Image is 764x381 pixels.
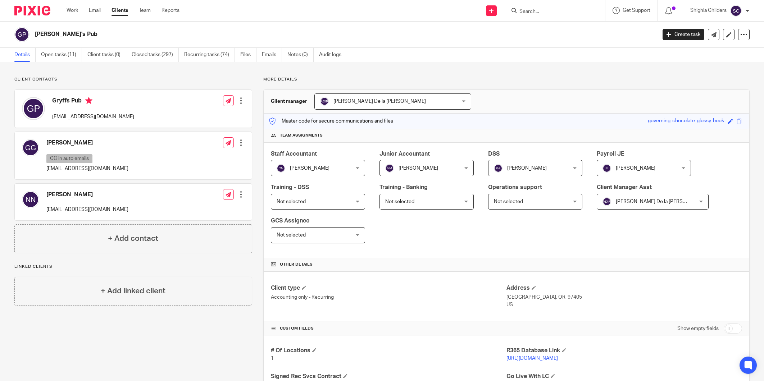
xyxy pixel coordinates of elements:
span: [PERSON_NAME] De la [PERSON_NAME] [616,199,708,204]
h4: R365 Database Link [506,347,742,354]
img: svg%3E [22,191,39,208]
span: [PERSON_NAME] [507,166,547,171]
p: [GEOGRAPHIC_DATA], OR, 97405 [506,294,742,301]
img: svg%3E [277,164,285,173]
h4: Address [506,284,742,292]
span: 1 [271,356,274,361]
p: Master code for secure communications and files [269,118,393,125]
h4: [PERSON_NAME] [46,191,128,198]
h4: CUSTOM FIELDS [271,326,506,331]
h4: # Of Locations [271,347,506,354]
p: Linked clients [14,264,252,270]
img: svg%3E [602,197,611,206]
p: [EMAIL_ADDRESS][DOMAIN_NAME] [46,165,128,172]
span: [PERSON_NAME] [616,166,655,171]
span: [PERSON_NAME] De la [PERSON_NAME] [333,99,426,104]
h4: Signed Rec Svcs Contract [271,373,506,380]
a: Closed tasks (297) [132,48,179,62]
span: [PERSON_NAME] [290,166,329,171]
p: Client contacts [14,77,252,82]
span: Not selected [385,199,414,204]
p: [EMAIL_ADDRESS][DOMAIN_NAME] [46,206,128,213]
h4: [PERSON_NAME] [46,139,128,147]
h4: Go Live With LC [506,373,742,380]
img: svg%3E [730,5,742,17]
span: Junior Accountant [379,151,430,157]
div: governing-chocolate-glossy-book [648,117,724,125]
a: Team [139,7,151,14]
h4: + Add linked client [101,285,165,297]
a: Notes (0) [287,48,314,62]
a: Work [67,7,78,14]
span: [PERSON_NAME] [399,166,438,171]
i: Primary [85,97,92,104]
span: Not selected [277,199,306,204]
span: DSS [488,151,500,157]
a: Create task [663,29,704,40]
p: [EMAIL_ADDRESS][DOMAIN_NAME] [52,113,134,120]
img: Pixie [14,6,50,15]
span: Other details [280,262,313,267]
a: Recurring tasks (74) [184,48,235,62]
span: GCS Assignee [271,218,309,224]
span: Not selected [494,199,523,204]
p: More details [263,77,750,82]
span: Operations support [488,184,542,190]
h4: + Add contact [108,233,158,244]
label: Show empty fields [677,325,719,332]
h2: [PERSON_NAME]'s Pub [35,31,528,38]
img: svg%3E [320,97,329,106]
img: svg%3E [385,164,394,173]
p: CC in auto emails [46,154,92,163]
span: Training - DSS [271,184,309,190]
a: Audit logs [319,48,347,62]
span: Not selected [277,233,306,238]
span: Payroll JE [597,151,624,157]
img: svg%3E [494,164,502,173]
p: US [506,301,742,308]
a: [URL][DOMAIN_NAME] [506,356,558,361]
span: Staff Accountant [271,151,317,157]
a: Open tasks (11) [41,48,82,62]
img: svg%3E [22,97,45,120]
p: Accounting only - Recurring [271,294,506,301]
a: Files [240,48,256,62]
h4: Client type [271,284,506,292]
a: Details [14,48,36,62]
span: Training - Banking [379,184,428,190]
h4: Gryffs Pub [52,97,134,106]
span: Client Manager Asst [597,184,652,190]
a: Client tasks (0) [87,48,126,62]
a: Clients [112,7,128,14]
img: svg%3E [22,139,39,156]
img: svg%3E [14,27,29,42]
span: Get Support [623,8,650,13]
span: Team assignments [280,133,323,138]
p: Shighla Childers [690,7,727,14]
a: Reports [162,7,179,14]
a: Emails [262,48,282,62]
input: Search [519,9,583,15]
img: svg%3E [602,164,611,173]
h3: Client manager [271,98,307,105]
a: Email [89,7,101,14]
